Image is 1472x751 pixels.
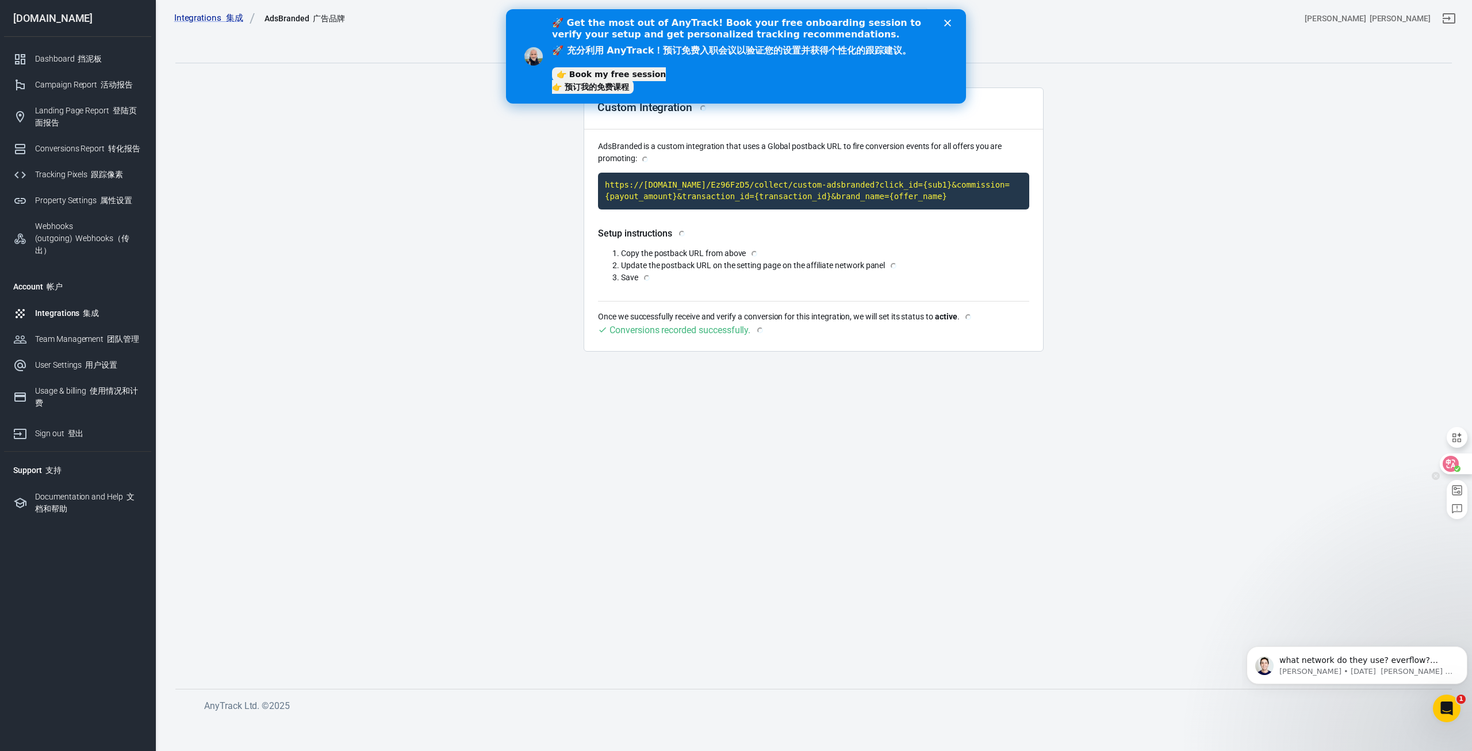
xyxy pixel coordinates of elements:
[4,326,151,352] a: Team Management 团队管理
[4,136,151,162] a: Conversions Report 转化报告
[4,378,151,416] a: Usage & billing 使用情况和计费
[1305,13,1431,25] div: Account id: Ez96FzD5
[598,228,1029,239] h5: Setup instructions
[506,9,966,104] iframe: Intercom live chat banner
[621,261,899,270] span: Update the postback URL on the setting page on the affiliate network panel
[35,79,142,91] div: Campaign Report
[204,699,1067,713] h6: AnyTrack Ltd. © 2025
[101,80,133,89] font: 活动报告
[35,220,142,257] div: Webhooks (outgoing)
[174,12,256,24] a: Integrations 集成
[35,385,142,409] div: Usage & billing
[35,428,142,440] div: Sign out
[35,53,142,65] div: Dashboard
[4,188,151,214] a: Property Settings 属性设置
[1456,695,1466,704] span: 1
[4,300,151,326] a: Integrations 集成
[35,234,129,255] font: Webhooks（传出）
[68,429,84,438] font: 登出
[609,323,765,337] div: Conversions recorded successfully.
[935,312,957,321] strong: active
[35,307,142,319] div: Integrations
[108,144,140,153] font: 转化报告
[1370,14,1431,23] font: [PERSON_NAME]
[621,249,760,258] span: Copy the postback URL from above
[4,98,151,136] a: Landing Page Report 登陆页面报告
[4,416,151,447] a: Sign out 登出
[91,170,123,179] font: 跟踪像素
[4,72,151,98] a: Campaign Report 活动报告
[598,173,1029,209] code: Click to copy
[85,360,117,369] font: 用户设置
[598,140,1029,165] p: AdsBranded is a custom integration that uses a Global postback URL to fire conversion events for ...
[699,8,929,29] button: Find anything... 找到任何东西......⌘ + K
[47,282,63,291] font: 帐户
[35,333,142,345] div: Team Management
[35,143,142,155] div: Conversions Report
[107,334,139,344] font: 团队管理
[100,196,132,205] font: 属性设置
[621,273,652,282] span: Save
[597,101,708,113] div: Custom Integration
[226,13,243,23] font: 集成
[313,14,345,23] font: 广告品牌
[4,273,151,300] li: Account
[4,352,151,378] a: User Settings 用户设置
[35,359,142,371] div: User Settings
[1435,5,1463,32] a: Sign out
[4,456,151,484] li: Support
[598,311,1029,323] p: Once we successfully receive and verify a conversion for this integration, we will set its status...
[35,491,142,515] div: Documentation and Help
[35,386,138,407] font: 使用情况和计费
[4,46,151,72] a: Dashboard 挡泥板
[35,195,142,207] div: Property Settings
[1242,622,1472,720] iframe: Intercom notifications message
[264,13,344,24] div: AdsBranded
[35,106,137,127] font: 登陆页面报告
[45,466,62,475] font: 支持
[35,105,142,129] div: Landing Page Report
[4,13,151,24] div: [DOMAIN_NAME]
[35,492,135,513] font: 文档和帮助
[4,162,151,188] a: Tracking Pixels 跟踪像素
[4,214,151,264] a: Webhooks (outgoing) Webhooks（传出）
[35,169,142,181] div: Tracking Pixels
[78,54,102,63] font: 挡泥板
[139,45,235,54] font: [PERSON_NAME] • [DATE]
[83,308,99,318] font: 集成
[1433,695,1460,722] iframe: Intercom live chat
